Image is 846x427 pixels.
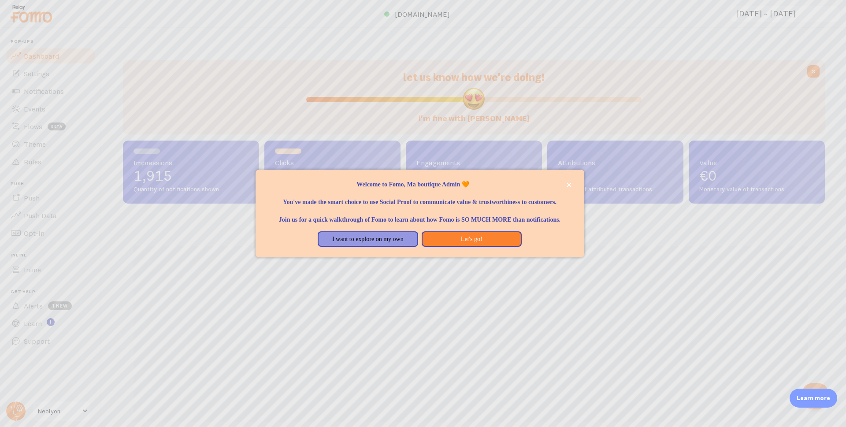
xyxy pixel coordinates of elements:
p: You've made the smart choice to use Social Proof to communicate value & trustworthiness to custom... [266,189,574,207]
div: Learn more [790,389,837,408]
button: I want to explore on my own [318,231,418,247]
div: Welcome to Fomo, Ma boutique Admin 🧡You&amp;#39;ve made the smart choice to use Social Proof to c... [256,170,584,258]
p: Join us for a quick walkthrough of Fomo to learn about how Fomo is SO MUCH MORE than notifications. [266,207,574,224]
button: close, [564,180,574,189]
p: Learn more [797,394,830,402]
button: Let's go! [422,231,522,247]
p: Welcome to Fomo, Ma boutique Admin 🧡 [266,180,574,189]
